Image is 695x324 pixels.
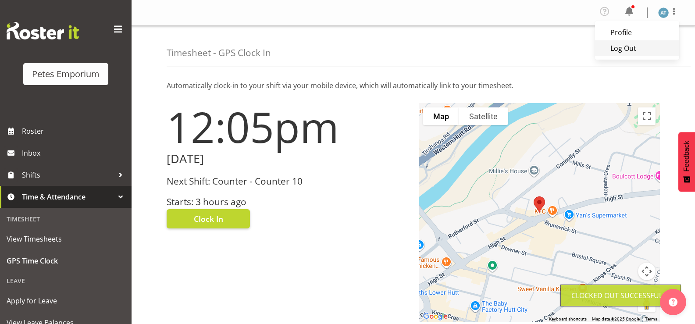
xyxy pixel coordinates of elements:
[592,317,640,321] span: Map data ©2025 Google
[595,25,679,40] a: Profile
[7,232,125,246] span: View Timesheets
[658,7,669,18] img: alex-micheal-taniwha5364.jpg
[32,68,100,81] div: Petes Emporium
[683,141,691,171] span: Feedback
[2,210,129,228] div: Timesheet
[22,190,114,203] span: Time & Attendance
[595,40,679,56] a: Log Out
[669,298,677,306] img: help-xxl-2.png
[2,290,129,312] a: Apply for Leave
[2,228,129,250] a: View Timesheets
[421,311,450,322] img: Google
[167,80,660,91] p: Automatically clock-in to your shift via your mobile device, which will automatically link to you...
[678,132,695,192] button: Feedback - Show survey
[2,272,129,290] div: Leave
[549,316,587,322] button: Keyboard shortcuts
[167,152,408,166] h2: [DATE]
[7,294,125,307] span: Apply for Leave
[2,250,129,272] a: GPS Time Clock
[167,176,408,186] h3: Next Shift: Counter - Counter 10
[167,209,250,228] button: Clock In
[459,107,508,125] button: Show satellite imagery
[194,213,223,224] span: Clock In
[22,125,127,138] span: Roster
[167,103,408,150] h1: 12:05pm
[22,146,127,160] span: Inbox
[638,107,656,125] button: Toggle fullscreen view
[22,168,114,182] span: Shifts
[7,22,79,39] img: Rosterit website logo
[638,263,656,280] button: Map camera controls
[167,197,408,207] h3: Starts: 3 hours ago
[645,317,657,321] a: Terms (opens in new tab)
[423,107,459,125] button: Show street map
[421,311,450,322] a: Open this area in Google Maps (opens a new window)
[167,48,271,58] h4: Timesheet - GPS Clock In
[571,290,670,301] div: Clocked out Successfully
[7,254,125,267] span: GPS Time Clock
